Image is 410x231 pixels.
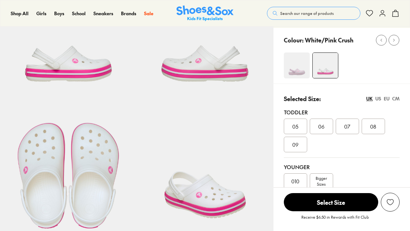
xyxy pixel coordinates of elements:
[392,95,400,102] div: CM
[284,94,321,103] p: Selected Size:
[54,10,64,17] a: Boys
[384,95,390,102] div: EU
[284,163,400,171] div: Younger
[292,141,298,148] span: 09
[344,122,350,130] span: 07
[370,122,376,130] span: 08
[284,108,400,116] div: Toddler
[284,36,304,44] p: Colour:
[366,95,373,102] div: UK
[267,7,360,20] button: Search our range of products
[305,36,354,44] p: White/Pink Crush
[72,10,86,17] a: School
[313,53,338,78] img: 4-557312_1
[375,95,381,102] div: US
[284,52,310,78] img: 4-553279_1
[176,6,234,21] a: Shoes & Sox
[93,10,113,17] a: Sneakers
[121,10,136,17] a: Brands
[318,122,324,130] span: 06
[36,10,46,17] a: Girls
[292,122,298,130] span: 05
[291,177,299,185] span: 010
[301,214,369,226] p: Receive $6.50 in Rewards with Fit Club
[280,10,334,16] span: Search our range of products
[144,10,153,17] a: Sale
[176,6,234,21] img: SNS_Logo_Responsive.svg
[381,193,400,212] button: Add to Wishlist
[316,175,327,187] span: Bigger Sizes
[284,193,378,212] button: Select Size
[11,10,29,17] a: Shop All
